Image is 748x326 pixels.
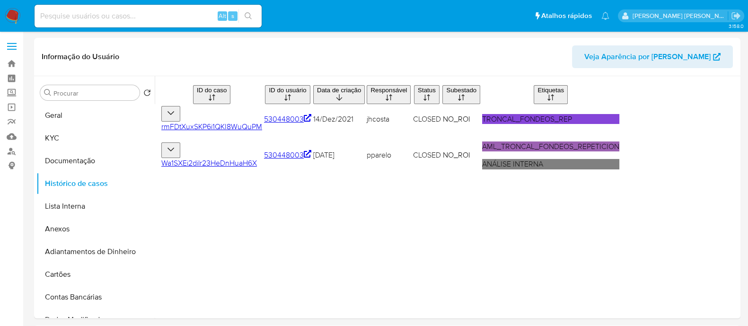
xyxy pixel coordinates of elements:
[219,11,226,20] span: Alt
[601,12,609,20] a: Notificações
[238,9,258,23] button: search-icon
[36,127,155,150] button: KYC
[36,240,155,263] button: Adiantamentos de Dinheiro
[36,150,155,172] button: Documentação
[53,89,136,97] input: Procurar
[572,45,733,68] button: Veja Aparência por [PERSON_NAME]
[541,11,592,21] span: Atalhos rápidos
[36,263,155,286] button: Cartões
[36,218,155,240] button: Anexos
[731,11,741,21] a: Sair
[143,89,151,99] button: Retornar ao pedido padrão
[44,89,52,97] button: Procurar
[35,10,262,22] input: Pesquise usuários ou casos...
[36,104,155,127] button: Geral
[231,11,234,20] span: s
[633,11,728,20] p: anna.almeida@mercadopago.com.br
[42,52,119,62] h1: Informação do Usuário
[36,286,155,308] button: Contas Bancárias
[36,172,155,195] button: Histórico de casos
[36,195,155,218] button: Lista Interna
[584,45,711,68] span: Veja Aparência por [PERSON_NAME]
